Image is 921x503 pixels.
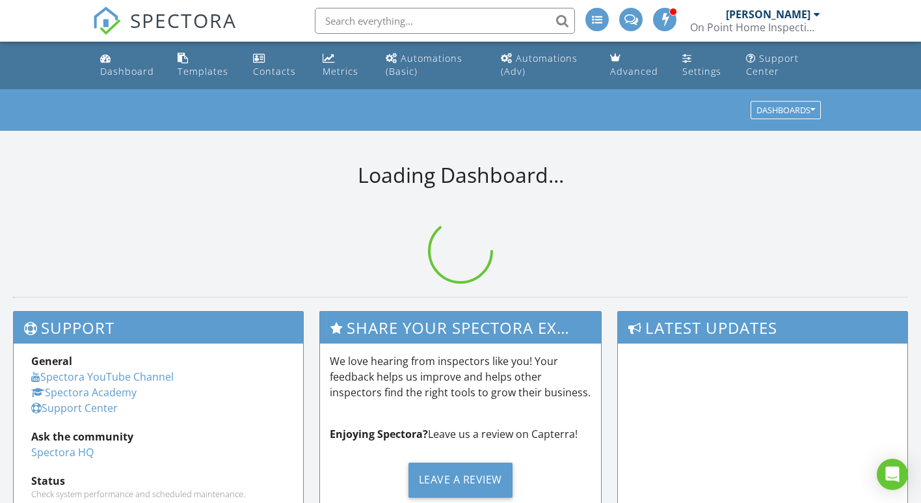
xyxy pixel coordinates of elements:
div: [PERSON_NAME] [726,8,810,21]
div: Metrics [323,65,358,77]
a: Metrics [317,47,370,84]
div: Ask the community [31,429,286,444]
p: We love hearing from inspectors like you! Your feedback helps us improve and helps other inspecto... [330,353,592,400]
button: Dashboards [751,102,821,120]
h3: Share Your Spectora Experience [320,312,602,344]
a: Templates [172,47,237,84]
div: Automations (Adv) [501,52,578,77]
a: Dashboard [95,47,163,84]
span: SPECTORA [130,7,237,34]
div: Dashboard [100,65,154,77]
a: Support Center [741,47,826,84]
div: Support Center [746,52,799,77]
div: Dashboards [756,106,815,115]
div: Settings [682,65,721,77]
a: Automations (Basic) [380,47,485,84]
h3: Latest Updates [618,312,907,344]
img: The Best Home Inspection Software - Spectora [92,7,121,35]
div: Check system performance and scheduled maintenance. [31,489,286,499]
a: Support Center [31,401,118,415]
div: Contacts [253,65,296,77]
a: Contacts [248,47,307,84]
div: Templates [178,65,228,77]
div: Open Intercom Messenger [877,459,908,490]
a: Spectora HQ [31,445,94,459]
a: SPECTORA [92,18,237,45]
p: Leave us a review on Capterra! [330,426,592,442]
input: Search everything... [315,8,575,34]
a: Advanced [605,47,667,84]
strong: Enjoying Spectora? [330,427,428,441]
a: Spectora YouTube Channel [31,370,174,384]
div: Advanced [610,65,658,77]
div: Status [31,473,286,489]
div: On Point Home Inspection Services [690,21,820,34]
a: Spectora Academy [31,385,137,400]
strong: General [31,354,72,368]
a: Settings [677,47,730,84]
a: Automations (Advanced) [496,47,594,84]
div: Leave a Review [408,463,513,498]
div: Automations (Basic) [386,52,462,77]
h3: Support [14,312,303,344]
